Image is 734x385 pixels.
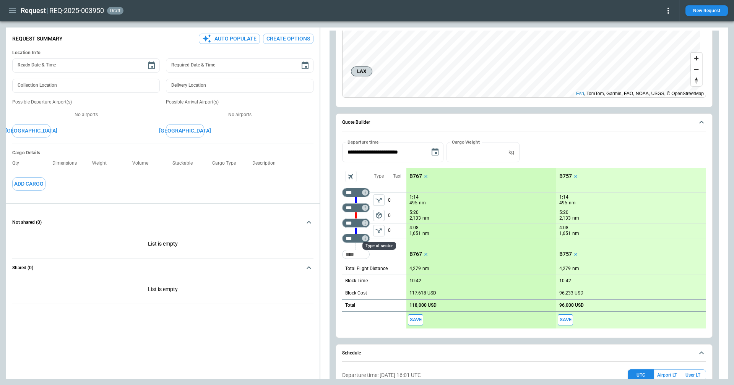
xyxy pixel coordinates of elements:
[342,142,706,328] div: Quote Builder
[373,225,385,236] span: Type of sector
[342,120,370,125] h6: Quote Builder
[572,265,579,272] p: nm
[345,265,388,272] p: Total Flight Distance
[409,173,422,180] p: B767
[166,99,313,105] p: Possible Arrival Airport(s)
[348,139,379,145] label: Departure time
[12,160,25,166] p: Qty
[409,290,436,296] p: 117,618 USD
[409,215,421,222] p: 2,133
[345,278,368,284] p: Block Time
[12,277,313,304] p: List is empty
[21,6,46,15] h1: Request
[212,160,242,166] p: Cargo Type
[12,265,33,270] h6: Shared (0)
[422,230,429,237] p: nm
[409,278,421,284] p: 10:42
[373,210,385,221] span: Type of sector
[559,215,571,222] p: 2,133
[409,200,417,206] p: 495
[12,112,160,118] p: No airports
[408,314,423,325] span: Save this aircraft quote and copy details to clipboard
[452,139,480,145] label: Cargo Weight
[409,302,437,308] p: 118,000 USD
[12,277,313,304] div: Not shared (0)
[109,8,122,13] span: draft
[12,150,313,156] h6: Cargo Details
[685,5,728,16] button: New Request
[691,75,702,86] button: Reset bearing to north
[12,220,42,225] h6: Not shared (0)
[12,231,313,258] div: Not shared (0)
[680,369,706,381] button: User LT
[12,213,313,231] button: Not shared (0)
[252,160,282,166] p: Description
[559,225,568,231] p: 4:08
[388,223,406,238] p: 0
[345,290,367,296] p: Block Cost
[559,290,583,296] p: 96,233 USD
[388,193,406,208] p: 0
[12,36,63,42] p: Request Summary
[342,351,361,356] h6: Schedule
[375,212,383,219] span: package_2
[569,200,576,206] p: nm
[419,200,426,206] p: nm
[12,99,160,105] p: Possible Departure Airport(s)
[49,6,104,15] h2: REQ-2025-003950
[576,91,584,96] a: Esri
[132,160,154,166] p: Volume
[559,230,571,237] p: 1,651
[422,215,429,222] p: nm
[12,124,50,137] button: [GEOGRAPHIC_DATA]
[559,266,571,272] p: 4,279
[654,369,680,381] button: Airport LT
[559,194,568,200] p: 1:14
[558,314,573,325] span: Save this aircraft quote and copy details to clipboard
[406,168,706,328] div: scrollable content
[12,50,313,56] h6: Location Info
[12,259,313,277] button: Shared (0)
[342,372,421,379] p: Departure time: [DATE] 16:01 UTC
[508,149,514,155] p: kg
[362,242,396,250] div: Type of sector
[628,369,654,381] button: UTC
[263,34,313,44] button: Create Options
[342,234,370,243] div: Not found
[393,173,401,180] p: Taxi
[409,266,421,272] p: 4,279
[559,251,572,257] p: B757
[144,58,159,73] button: Choose date
[342,250,370,259] div: Too short
[409,230,421,237] p: 1,651
[342,188,370,197] div: Not found
[427,144,443,160] button: Choose date, selected date is Sep 26, 2025
[166,112,313,118] p: No airports
[409,194,419,200] p: 1:14
[342,218,370,228] div: Not found
[572,215,579,222] p: nm
[342,345,706,362] button: Schedule
[166,124,204,137] button: [GEOGRAPHIC_DATA]
[388,208,406,223] p: 0
[373,210,385,221] button: left aligned
[576,90,704,97] div: , TomTom, Garmin, FAO, NOAA, USGS, © OpenStreetMap
[408,314,423,325] button: Save
[559,173,572,180] p: B757
[373,194,385,206] button: left aligned
[409,225,419,231] p: 4:08
[691,64,702,75] button: Zoom out
[345,171,357,182] span: Aircraft selection
[345,303,355,308] h6: Total
[572,230,579,237] p: nm
[558,314,573,325] button: Save
[92,160,113,166] p: Weight
[409,251,422,257] p: B767
[297,58,313,73] button: Choose date
[52,160,83,166] p: Dimensions
[691,53,702,64] button: Zoom in
[12,231,313,258] p: List is empty
[559,278,571,284] p: 10:42
[373,194,385,206] span: Type of sector
[373,225,385,236] button: left aligned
